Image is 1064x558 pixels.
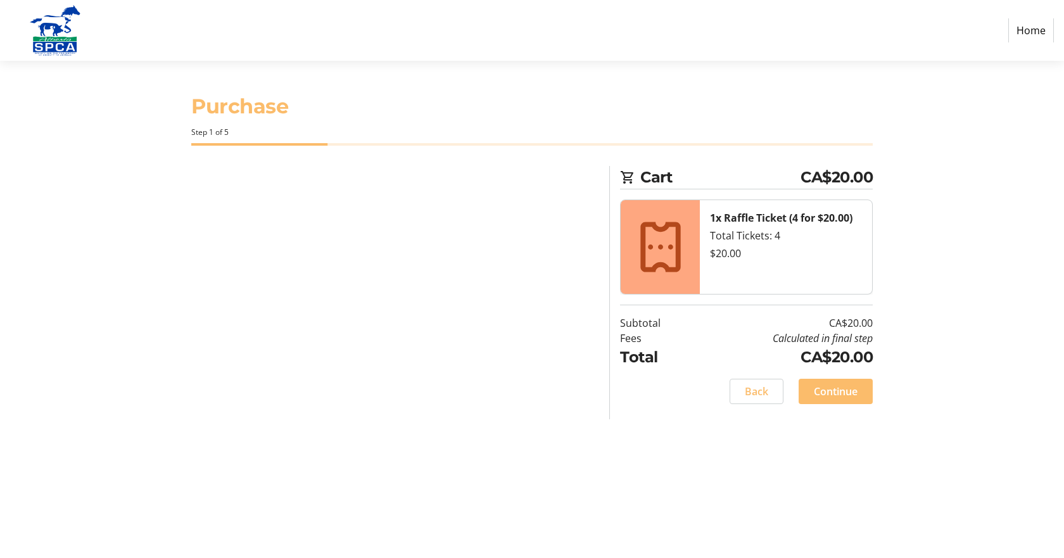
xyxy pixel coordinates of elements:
div: Total Tickets: 4 [710,228,862,243]
a: Home [1008,18,1054,42]
h1: Purchase [191,91,873,122]
td: Calculated in final step [693,331,873,346]
span: Continue [814,384,858,399]
img: Alberta SPCA's Logo [10,5,100,56]
td: Fees [620,331,693,346]
strong: 1x Raffle Ticket (4 for $20.00) [710,211,852,225]
button: Back [730,379,783,404]
span: Back [745,384,768,399]
span: Cart [640,166,801,189]
div: $20.00 [710,246,862,261]
td: Subtotal [620,315,693,331]
span: CA$20.00 [801,166,873,189]
div: Step 1 of 5 [191,127,873,138]
button: Continue [799,379,873,404]
td: Total [620,346,693,369]
td: CA$20.00 [693,346,873,369]
td: CA$20.00 [693,315,873,331]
